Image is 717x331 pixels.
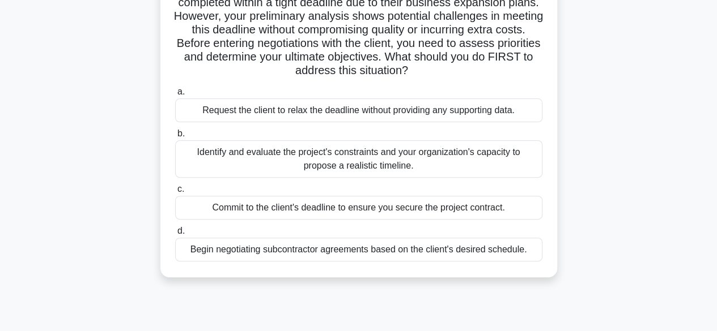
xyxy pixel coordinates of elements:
[175,140,542,178] div: Identify and evaluate the project's constraints and your organization's capacity to propose a rea...
[177,128,185,138] span: b.
[177,226,185,235] span: d.
[177,184,184,194] span: c.
[175,196,542,220] div: Commit to the client's deadline to ensure you secure the project contract.
[177,87,185,96] span: a.
[175,238,542,261] div: Begin negotiating subcontractor agreements based on the client's desired schedule.
[175,98,542,122] div: Request the client to relax the deadline without providing any supporting data.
